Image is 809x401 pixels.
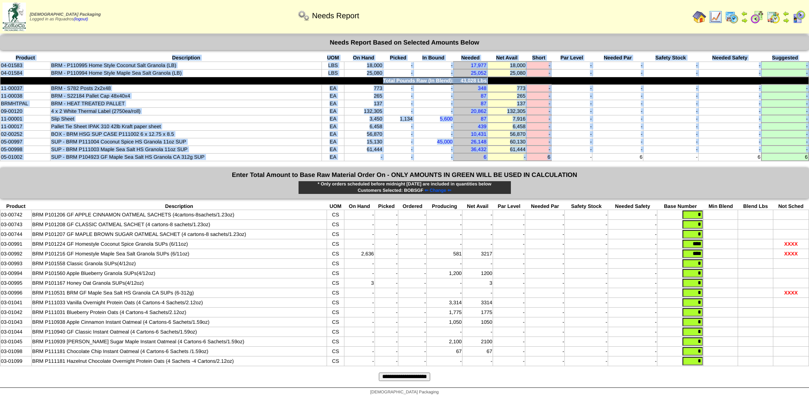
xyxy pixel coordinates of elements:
[698,115,761,123] td: -
[0,153,51,161] td: 05-01002
[592,100,643,107] td: -
[761,92,809,100] td: -
[487,123,526,130] td: 6,458
[478,85,486,91] a: 348
[471,131,487,137] a: 10,431
[643,84,698,92] td: -
[698,146,761,153] td: -
[344,203,375,210] th: On Hand
[698,107,761,115] td: -
[608,239,657,249] td: -
[592,115,643,123] td: -
[643,146,698,153] td: -
[413,54,454,62] th: In Bound
[0,269,32,278] td: 03-00994
[344,138,383,146] td: 15,130
[783,17,789,24] img: arrowright.gif
[51,84,322,92] td: BRM - S782 Posts 2x2x48
[383,92,413,100] td: -
[792,10,806,24] img: calendarcustomer.gif
[493,259,525,269] td: -
[526,153,551,161] td: 6
[0,210,32,220] td: 03-00742
[565,203,608,210] th: Safety Stock
[31,269,327,278] td: BRM P101560 Apple Blueberry Granola SUPs(4/12oz)
[773,249,809,259] td: XXXX
[471,108,487,114] a: 20,862
[0,239,32,249] td: 03-00991
[698,69,761,77] td: -
[51,92,322,100] td: BRM - S22184 Pallet Cap 48x40x4
[704,203,738,210] th: Min Blend
[471,70,487,76] a: 25,052
[462,269,493,278] td: 1200
[698,62,761,69] td: -
[462,259,493,269] td: -
[30,12,101,22] span: Logged in as Rquadros
[526,92,551,100] td: -
[525,230,565,239] td: -
[322,54,344,62] th: UOM
[3,3,26,31] img: zoroco-logo-small.webp
[592,54,643,62] th: Needed Par
[643,123,698,130] td: -
[525,210,565,220] td: -
[423,188,451,193] a: ⇐ Change ⇐
[375,249,398,259] td: -
[51,123,322,130] td: Pallet Tie Sheet IPAK 310 42lb Kraft paper sheet
[322,138,344,146] td: EA
[383,62,413,69] td: -
[327,239,344,249] td: CS
[375,269,398,278] td: -
[322,146,344,153] td: EA
[643,107,698,115] td: -
[427,203,462,210] th: Producing
[643,138,698,146] td: -
[327,210,344,220] td: CS
[487,100,526,107] td: 137
[551,100,592,107] td: -
[526,115,551,123] td: -
[327,203,344,210] th: UOM
[643,153,698,161] td: -
[344,123,383,130] td: 6,458
[427,259,462,269] td: -
[31,203,327,210] th: Description
[398,249,427,259] td: -
[0,259,32,269] td: 03-00993
[383,146,413,153] td: -
[525,259,565,269] td: -
[608,203,657,210] th: Needed Safety
[471,62,487,68] a: 17,977
[487,69,526,77] td: 25,080
[344,146,383,153] td: 61,444
[51,130,322,138] td: BOX - BRM HSG SUP CASE P111002 6 x 12.75 x 8.5
[592,153,643,161] td: 6
[526,62,551,69] td: -
[481,93,486,99] a: 87
[322,115,344,123] td: EA
[551,123,592,130] td: -
[698,84,761,92] td: -
[312,11,359,20] span: Needs Report
[322,130,344,138] td: EA
[327,249,344,259] td: CS
[73,17,88,22] a: (logout)
[698,130,761,138] td: -
[51,146,322,153] td: SUP - BRM P111003 Maple Sea Salt HS Granola 11oz SUP
[375,210,398,220] td: -
[487,130,526,138] td: 56,870
[698,138,761,146] td: -
[551,115,592,123] td: -
[0,54,51,62] th: Product
[643,130,698,138] td: -
[0,146,51,153] td: 05-00998
[592,69,643,77] td: -
[551,130,592,138] td: -
[344,210,375,220] td: -
[608,220,657,230] td: -
[551,84,592,92] td: -
[413,123,454,130] td: -
[51,107,322,115] td: 4 x 2 White Thermal Label (2750ea/roll)
[592,84,643,92] td: -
